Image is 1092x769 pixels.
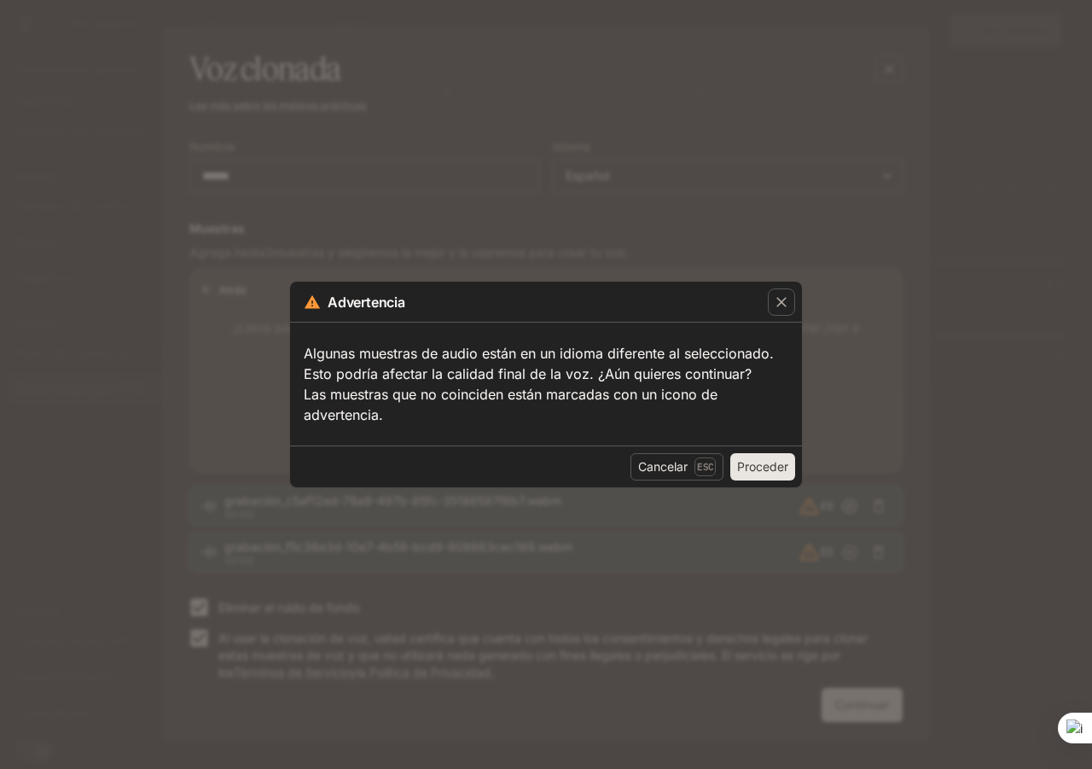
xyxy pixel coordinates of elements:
[304,386,722,423] font: Las muestras que no coinciden están marcadas con un icono de advertencia.
[697,461,713,473] font: Esc
[730,453,795,481] button: Proceder
[630,453,723,481] button: CancelarEsc
[737,459,788,474] font: Proceder
[304,345,778,382] font: Algunas muestras de audio están en un idioma diferente al seleccionado. Esto podría afectar la ca...
[638,459,688,474] font: Cancelar
[328,294,405,311] font: Advertencia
